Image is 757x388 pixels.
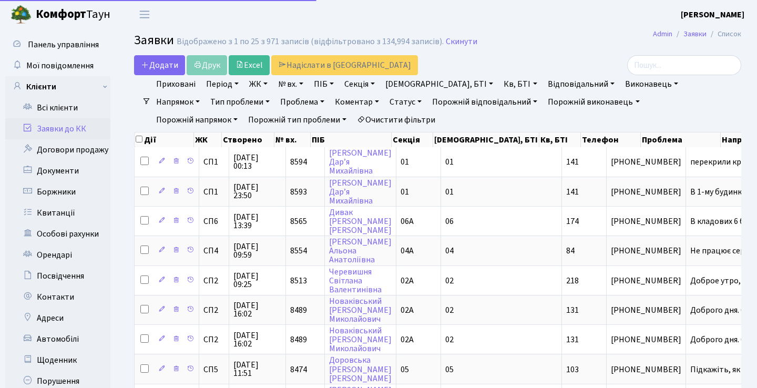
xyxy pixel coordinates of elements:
span: 131 [566,334,579,345]
span: 02А [401,304,414,316]
span: Таун [36,6,110,24]
th: Дії [135,132,194,147]
span: СП5 [203,365,224,374]
th: Секція [392,132,433,147]
a: ПІБ [310,75,338,93]
th: Телефон [581,132,641,147]
a: Порожній напрямок [152,111,242,129]
a: [DEMOGRAPHIC_DATA], БТІ [381,75,497,93]
span: [DATE] 00:13 [233,154,281,170]
span: [DATE] 09:59 [233,242,281,259]
span: СП1 [203,188,224,196]
a: Боржники [5,181,110,202]
a: Очистити фільтри [353,111,439,129]
th: [DEMOGRAPHIC_DATA], БТІ [433,132,539,147]
span: 02 [445,304,454,316]
th: Проблема [641,132,721,147]
span: [PHONE_NUMBER] [611,335,681,344]
a: [PERSON_NAME] [681,8,744,21]
a: [PERSON_NAME]Дар’яМихайлівна [329,177,392,207]
b: [PERSON_NAME] [681,9,744,21]
span: [DATE] 09:25 [233,272,281,289]
a: ЖК [245,75,272,93]
a: № вх. [274,75,308,93]
span: 8513 [290,275,307,287]
a: Контакти [5,287,110,308]
span: 218 [566,275,579,287]
a: Порожній виконавець [544,93,643,111]
span: 01 [401,186,409,198]
span: 8474 [290,364,307,375]
a: Посвідчення [5,266,110,287]
span: 01 [445,156,454,168]
a: Автомобілі [5,329,110,350]
a: Порожній тип проблеми [244,111,351,129]
span: Підкажіть, як у[...] [690,364,756,375]
span: 06 [445,216,454,227]
span: СП1 [203,158,224,166]
a: Тип проблеми [206,93,274,111]
span: 131 [566,304,579,316]
a: Admin [653,28,672,39]
a: Кв, БТІ [499,75,541,93]
input: Пошук... [627,55,741,75]
span: 174 [566,216,579,227]
span: [PHONE_NUMBER] [611,217,681,226]
span: СП6 [203,217,224,226]
span: 05 [445,364,454,375]
th: ЖК [194,132,222,147]
a: Відповідальний [544,75,619,93]
span: [DATE] 16:02 [233,301,281,318]
span: 141 [566,186,579,198]
span: [DATE] 16:02 [233,331,281,348]
span: 8594 [290,156,307,168]
a: Новаківський[PERSON_NAME]Миколайович [329,295,392,325]
a: Додати [134,55,185,75]
span: Заявки [134,31,174,49]
span: [PHONE_NUMBER] [611,247,681,255]
a: Доровська[PERSON_NAME][PERSON_NAME] [329,355,392,384]
span: [PHONE_NUMBER] [611,188,681,196]
a: Квитанції [5,202,110,223]
a: Договори продажу [5,139,110,160]
a: Панель управління [5,34,110,55]
a: Порожній відповідальний [428,93,541,111]
span: 8593 [290,186,307,198]
a: Дивак[PERSON_NAME][PERSON_NAME] [329,207,392,236]
span: Доброго дня. 0[...] [690,304,755,316]
span: 02 [445,334,454,345]
a: Коментар [331,93,383,111]
div: Відображено з 1 по 25 з 971 записів (відфільтровано з 134,994 записів). [177,37,444,47]
span: СП4 [203,247,224,255]
span: 01 [445,186,454,198]
a: Excel [229,55,270,75]
span: СП2 [203,306,224,314]
a: Секція [340,75,379,93]
span: [DATE] 11:51 [233,361,281,377]
a: Мої повідомлення [5,55,110,76]
a: Період [202,75,243,93]
span: 8489 [290,334,307,345]
a: Всі клієнти [5,97,110,118]
span: Мої повідомлення [26,60,94,72]
img: logo.png [11,4,32,25]
span: 141 [566,156,579,168]
span: 01 [401,156,409,168]
span: 8554 [290,245,307,257]
a: Новаківський[PERSON_NAME]Миколайович [329,325,392,354]
a: Клієнти [5,76,110,97]
span: 103 [566,364,579,375]
span: В 1-му будинку[...] [690,186,756,198]
a: Адреси [5,308,110,329]
th: ПІБ [311,132,392,147]
b: Комфорт [36,6,86,23]
span: 06А [401,216,414,227]
span: 04А [401,245,414,257]
a: Орендарі [5,244,110,266]
span: 02А [401,334,414,345]
th: Створено [222,132,274,147]
span: Доброго дня. 0[...] [690,334,755,345]
span: 02А [401,275,414,287]
span: [DATE] 13:39 [233,213,281,230]
span: СП2 [203,335,224,344]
